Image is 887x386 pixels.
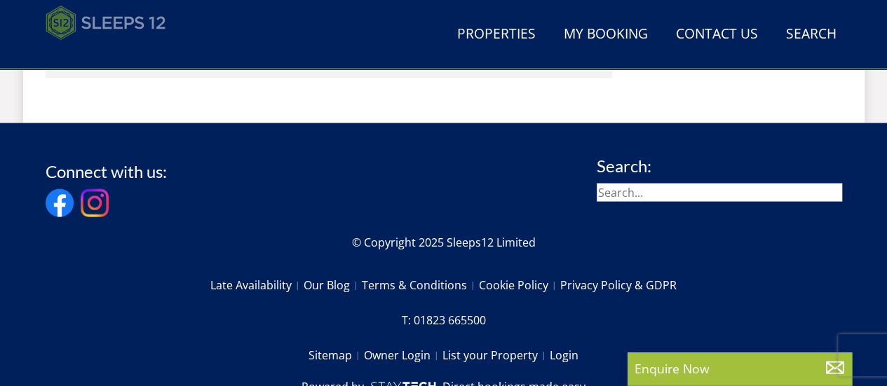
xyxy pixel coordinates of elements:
h3: Connect with us: [46,163,167,181]
input: Search... [597,184,842,202]
p: © Copyright 2025 Sleeps12 Limited [46,234,842,251]
a: List your Property [442,343,550,367]
a: Privacy Policy & GDPR [560,273,677,297]
img: Sleeps 12 [46,6,166,41]
a: Properties [452,19,541,50]
a: My Booking [558,19,654,50]
iframe: Customer reviews powered by Trustpilot [39,49,186,61]
a: Our Blog [304,273,362,297]
a: Sitemap [309,343,364,367]
h3: Search: [597,157,842,175]
img: Facebook [46,189,74,217]
a: Owner Login [364,343,442,367]
img: Instagram [81,189,109,217]
a: Cookie Policy [479,273,560,297]
a: Search [780,19,842,50]
a: Login [550,343,578,367]
a: Late Availability [210,273,304,297]
p: Enquire Now [635,359,845,378]
a: Terms & Conditions [362,273,479,297]
a: T: 01823 665500 [402,308,486,332]
a: Contact Us [670,19,764,50]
